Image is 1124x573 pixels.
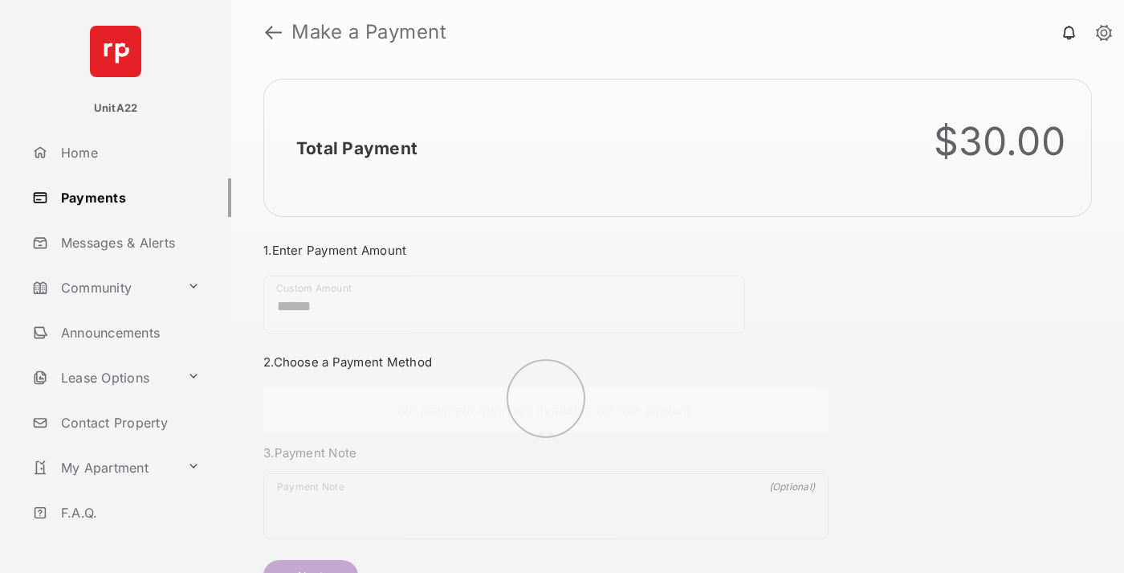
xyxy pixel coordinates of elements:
strong: Make a Payment [291,23,446,42]
a: Payments [26,178,231,217]
a: F.A.Q. [26,493,231,532]
a: Community [26,268,181,307]
a: My Apartment [26,448,181,487]
h3: 2. Choose a Payment Method [263,354,829,370]
a: Announcements [26,313,231,352]
img: svg+xml;base64,PHN2ZyB4bWxucz0iaHR0cDovL3d3dy53My5vcmcvMjAwMC9zdmciIHdpZHRoPSI2NCIgaGVpZ2h0PSI2NC... [90,26,141,77]
a: Contact Property [26,403,231,442]
a: Home [26,133,231,172]
div: $30.00 [934,118,1066,165]
a: Messages & Alerts [26,223,231,262]
a: Lease Options [26,358,181,397]
h3: 1. Enter Payment Amount [263,243,829,258]
p: UnitA22 [94,100,138,117]
h3: 3. Payment Note [263,445,829,460]
h2: Total Payment [296,138,417,158]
